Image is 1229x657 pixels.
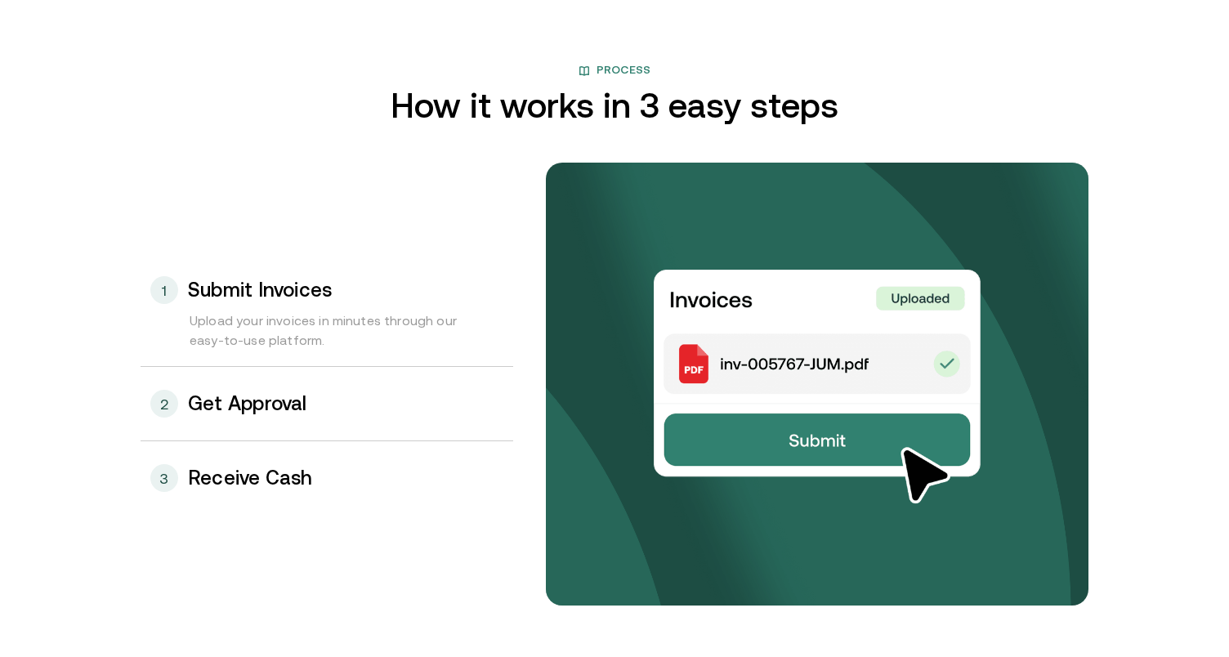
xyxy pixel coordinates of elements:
img: book [579,65,590,77]
div: 1 [150,276,178,304]
h3: Receive Cash [188,467,313,489]
div: Upload your invoices in minutes through our easy-to-use platform. [141,311,513,366]
h3: Get Approval [188,393,307,414]
img: bg [546,163,1088,606]
img: Submit invoices [654,270,981,506]
div: 3 [150,464,178,492]
div: 2 [150,390,178,418]
h3: Submit Invoices [188,279,332,301]
h2: How it works in 3 easy steps [391,87,838,123]
span: Process [597,61,651,81]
